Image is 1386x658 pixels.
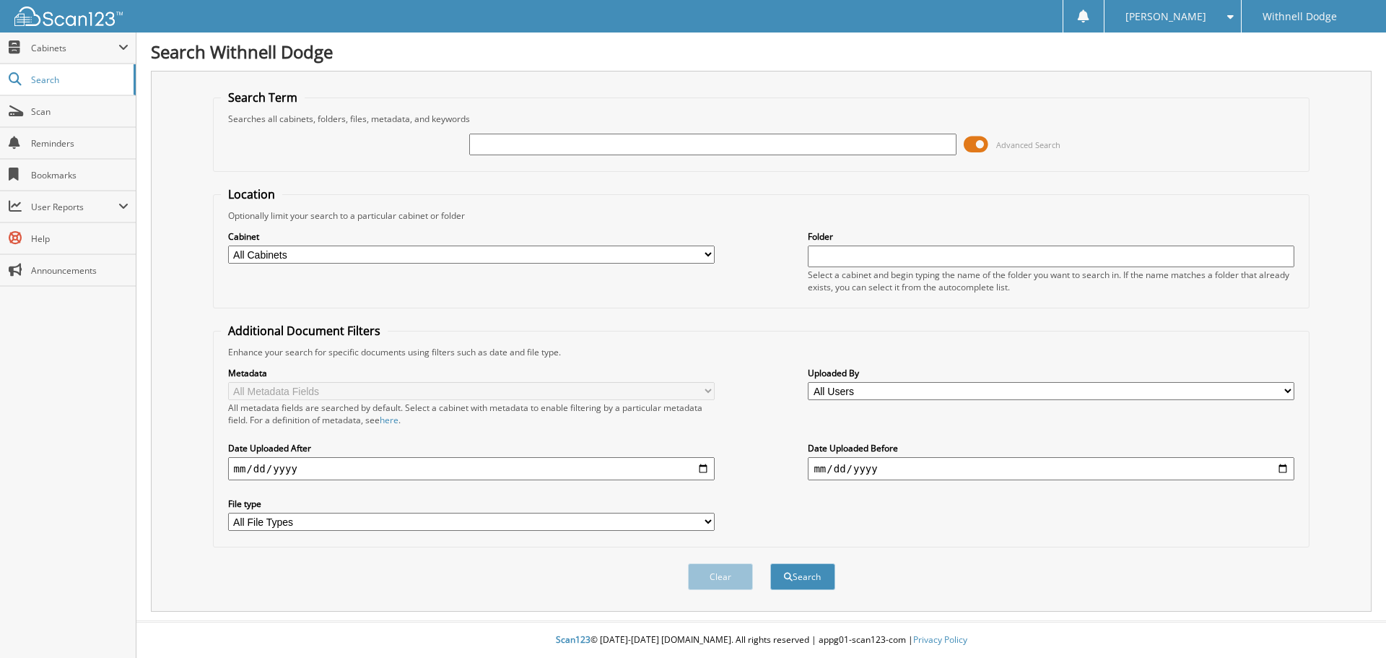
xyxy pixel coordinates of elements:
[31,169,128,181] span: Bookmarks
[221,209,1302,222] div: Optionally limit your search to a particular cabinet or folder
[808,230,1294,243] label: Folder
[221,90,305,105] legend: Search Term
[808,442,1294,454] label: Date Uploaded Before
[31,264,128,277] span: Announcements
[136,623,1386,658] div: © [DATE]-[DATE] [DOMAIN_NAME]. All rights reserved | appg01-scan123-com |
[228,402,715,426] div: All metadata fields are searched by default. Select a cabinet with metadata to enable filtering b...
[31,74,126,86] span: Search
[221,323,388,339] legend: Additional Document Filters
[31,42,118,54] span: Cabinets
[996,139,1060,150] span: Advanced Search
[808,269,1294,293] div: Select a cabinet and begin typing the name of the folder you want to search in. If the name match...
[31,137,128,150] span: Reminders
[228,442,715,454] label: Date Uploaded After
[556,633,590,646] span: Scan123
[228,230,715,243] label: Cabinet
[1263,12,1337,21] span: Withnell Dodge
[221,113,1302,125] div: Searches all cabinets, folders, files, metadata, and keywords
[1125,12,1206,21] span: [PERSON_NAME]
[808,367,1294,379] label: Uploaded By
[31,105,128,118] span: Scan
[31,233,128,245] span: Help
[228,457,715,480] input: start
[221,346,1302,358] div: Enhance your search for specific documents using filters such as date and file type.
[770,563,835,590] button: Search
[31,201,118,213] span: User Reports
[228,367,715,379] label: Metadata
[228,498,715,510] label: File type
[151,40,1372,64] h1: Search Withnell Dodge
[221,186,282,202] legend: Location
[14,7,123,26] img: scan123-logo-white.svg
[913,633,967,646] a: Privacy Policy
[380,414,398,426] a: here
[688,563,753,590] button: Clear
[808,457,1294,480] input: end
